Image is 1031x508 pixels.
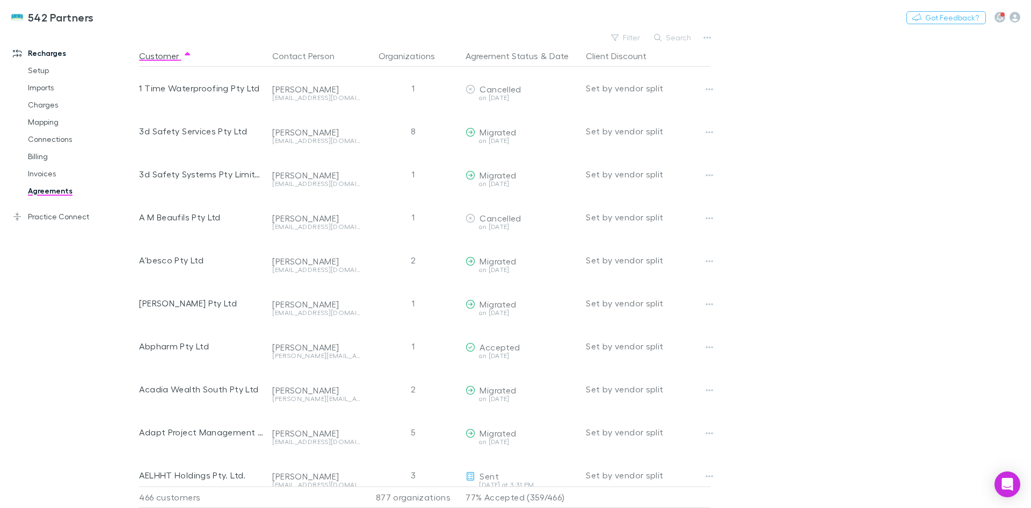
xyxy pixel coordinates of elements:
[272,439,360,445] div: [EMAIL_ADDRESS][DOMAIN_NAME]
[365,153,461,196] div: 1
[480,299,516,309] span: Migrated
[139,282,264,325] div: [PERSON_NAME] Pty Ltd
[365,411,461,454] div: 5
[272,95,360,101] div: [EMAIL_ADDRESS][DOMAIN_NAME]
[466,487,577,507] p: 77% Accepted (359/466)
[272,342,360,353] div: [PERSON_NAME]
[586,282,710,325] div: Set by vendor split
[906,11,986,24] button: Got Feedback?
[272,396,360,402] div: [PERSON_NAME][EMAIL_ADDRESS][PERSON_NAME][DOMAIN_NAME]
[139,454,264,497] div: AELHHT Holdings Pty. Ltd.
[17,165,145,182] a: Invoices
[272,181,360,187] div: [EMAIL_ADDRESS][DOMAIN_NAME]
[365,454,461,497] div: 3
[466,95,577,101] div: on [DATE]
[586,411,710,454] div: Set by vendor split
[365,239,461,282] div: 2
[139,411,264,454] div: Adapt Project Management Pty Ltd
[365,67,461,110] div: 1
[480,84,521,94] span: Cancelled
[139,196,264,239] div: A M Beaufils Pty Ltd
[466,224,577,230] div: on [DATE]
[272,310,360,316] div: [EMAIL_ADDRESS][DOMAIN_NAME]
[994,471,1020,497] div: Open Intercom Messenger
[466,353,577,359] div: on [DATE]
[480,471,498,481] span: Sent
[139,153,264,196] div: 3d Safety Systems Pty Limited
[17,148,145,165] a: Billing
[139,67,264,110] div: 1 Time Waterproofing Pty Ltd
[365,110,461,153] div: 8
[139,325,264,368] div: Abpharm Pty Ltd
[17,182,145,199] a: Agreements
[272,267,360,273] div: [EMAIL_ADDRESS][DOMAIN_NAME]
[466,310,577,316] div: on [DATE]
[466,396,577,402] div: on [DATE]
[480,428,516,438] span: Migrated
[272,299,360,310] div: [PERSON_NAME]
[549,45,569,67] button: Date
[17,79,145,96] a: Imports
[272,256,360,267] div: [PERSON_NAME]
[139,486,268,508] div: 466 customers
[586,368,710,411] div: Set by vendor split
[586,325,710,368] div: Set by vendor split
[365,282,461,325] div: 1
[586,67,710,110] div: Set by vendor split
[4,4,100,30] a: 542 Partners
[365,325,461,368] div: 1
[139,368,264,411] div: Acadia Wealth South Pty Ltd
[649,31,698,44] button: Search
[272,224,360,230] div: [EMAIL_ADDRESS][DOMAIN_NAME]
[11,11,24,24] img: 542 Partners's Logo
[17,113,145,131] a: Mapping
[2,45,145,62] a: Recharges
[272,385,360,396] div: [PERSON_NAME]
[466,267,577,273] div: on [DATE]
[466,45,538,67] button: Agreement Status
[272,170,360,181] div: [PERSON_NAME]
[466,45,577,67] div: &
[480,170,516,180] span: Migrated
[586,239,710,282] div: Set by vendor split
[17,96,145,113] a: Charges
[2,208,145,225] a: Practice Connect
[466,181,577,187] div: on [DATE]
[379,45,448,67] button: Organizations
[466,482,577,488] div: [DATE] at 3:31 PM
[586,153,710,196] div: Set by vendor split
[139,45,192,67] button: Customer
[28,11,94,24] h3: 542 Partners
[365,196,461,239] div: 1
[139,239,264,282] div: A'besco Pty Ltd
[17,62,145,79] a: Setup
[466,138,577,144] div: on [DATE]
[272,127,360,138] div: [PERSON_NAME]
[606,31,647,44] button: Filter
[272,84,360,95] div: [PERSON_NAME]
[480,385,516,395] span: Migrated
[586,196,710,239] div: Set by vendor split
[272,482,360,488] div: [EMAIL_ADDRESS][DOMAIN_NAME]
[466,439,577,445] div: on [DATE]
[586,454,710,497] div: Set by vendor split
[272,428,360,439] div: [PERSON_NAME]
[586,110,710,153] div: Set by vendor split
[272,138,360,144] div: [EMAIL_ADDRESS][DOMAIN_NAME]
[272,45,347,67] button: Contact Person
[586,45,659,67] button: Client Discount
[365,368,461,411] div: 2
[272,471,360,482] div: [PERSON_NAME]
[480,342,520,352] span: Accepted
[272,213,360,224] div: [PERSON_NAME]
[139,110,264,153] div: 3d Safety Services Pty Ltd
[480,213,521,223] span: Cancelled
[480,127,516,137] span: Migrated
[365,486,461,508] div: 877 organizations
[480,256,516,266] span: Migrated
[17,131,145,148] a: Connections
[272,353,360,359] div: [PERSON_NAME][EMAIL_ADDRESS][DOMAIN_NAME]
